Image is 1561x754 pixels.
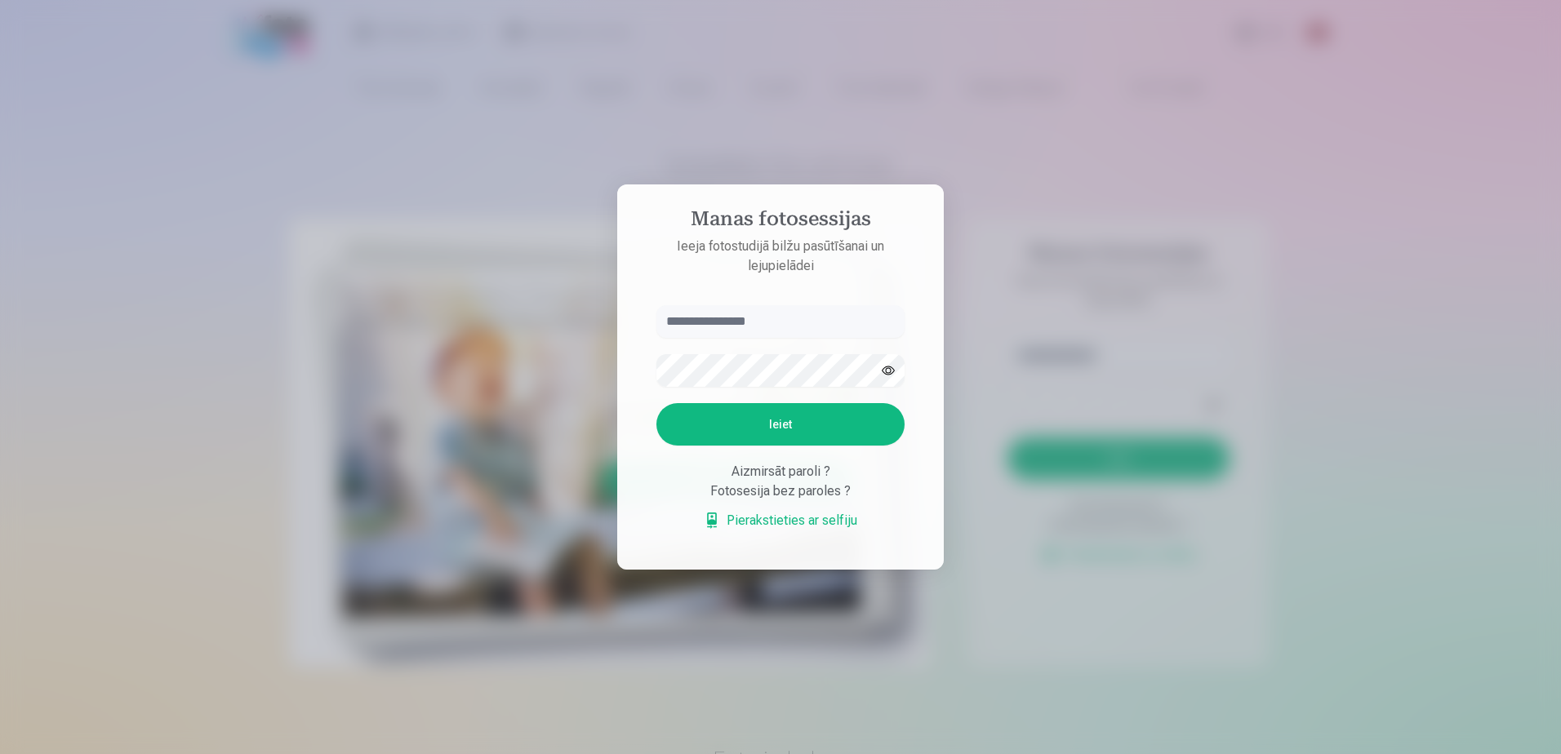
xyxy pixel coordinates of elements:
h4: Manas fotosessijas [640,207,921,237]
button: Ieiet [656,403,905,446]
a: Pierakstieties ar selfiju [704,511,857,530]
div: Fotosesija bez paroles ? [656,481,905,501]
div: Aizmirsāt paroli ? [656,462,905,481]
p: Ieeja fotostudijā bilžu pasūtīšanai un lejupielādei [640,237,921,276]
